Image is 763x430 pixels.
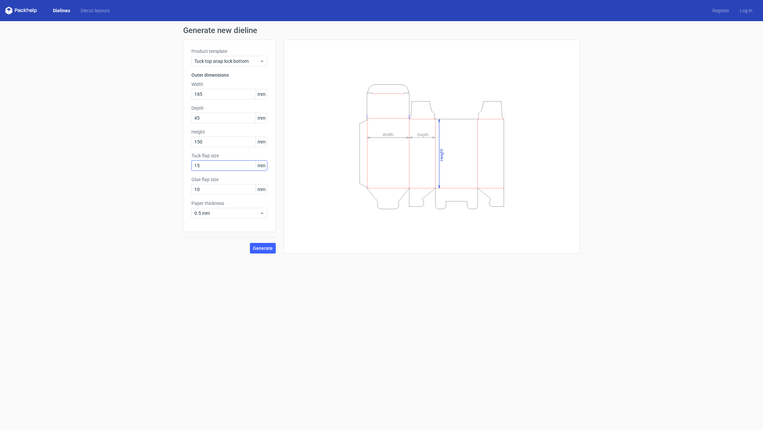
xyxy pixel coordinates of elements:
label: Tuck flap size [191,152,267,159]
span: mm [256,161,267,171]
span: Generate [253,246,273,251]
a: Dielines [48,7,75,14]
span: mm [256,184,267,194]
label: Depth [191,105,267,111]
tspan: Width [382,132,393,137]
h3: Outer dimensions [191,72,267,78]
a: Log in [735,7,758,14]
label: Height [191,129,267,135]
span: mm [256,113,267,123]
label: Width [191,81,267,88]
tspan: Depth [417,132,428,137]
span: 0.5 mm [194,210,260,216]
h1: Generate new dieline [183,26,580,34]
tspan: Height [439,149,444,161]
a: Diecut layouts [75,7,115,14]
span: mm [256,137,267,147]
button: Generate [250,243,276,254]
span: mm [256,89,267,99]
span: Tuck top snap lock bottom [194,58,260,64]
label: Paper thickness [191,200,267,207]
label: Product template [191,48,267,55]
label: Glue flap size [191,176,267,183]
a: Register [707,7,735,14]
